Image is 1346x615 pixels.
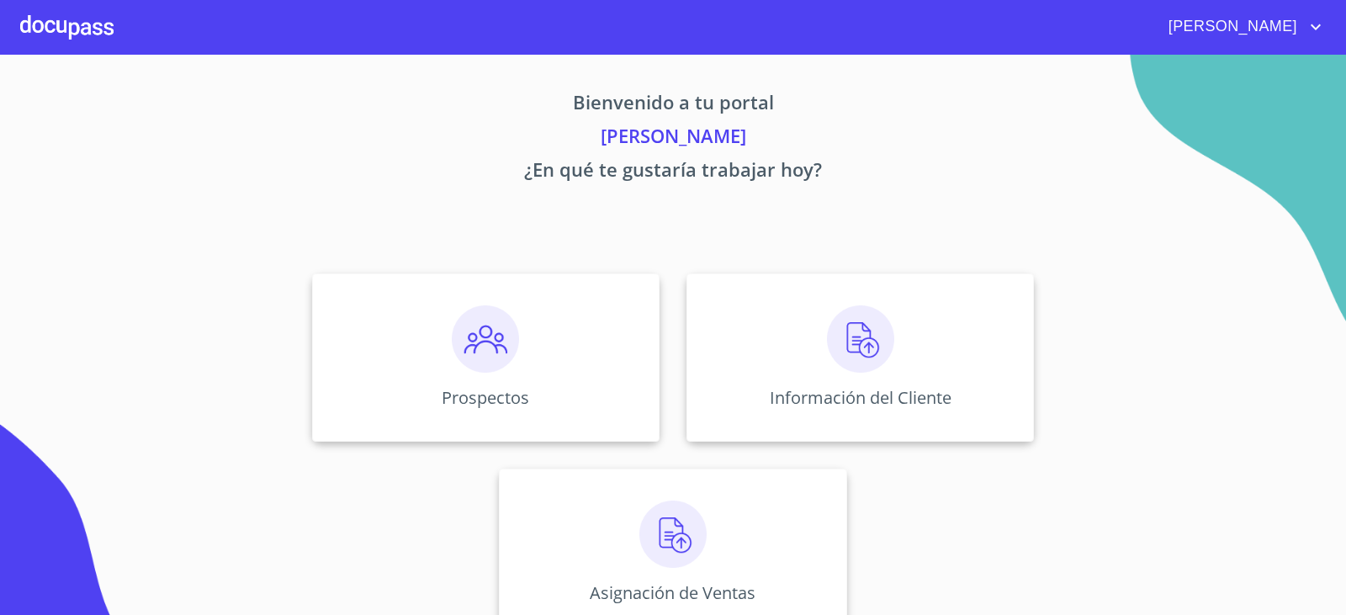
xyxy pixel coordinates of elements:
[155,88,1191,122] p: Bienvenido a tu portal
[639,501,707,568] img: carga.png
[590,581,755,604] p: Asignación de Ventas
[770,386,951,409] p: Información del Cliente
[1156,13,1306,40] span: [PERSON_NAME]
[827,305,894,373] img: carga.png
[155,156,1191,189] p: ¿En qué te gustaría trabajar hoy?
[1156,13,1326,40] button: account of current user
[452,305,519,373] img: prospectos.png
[442,386,529,409] p: Prospectos
[155,122,1191,156] p: [PERSON_NAME]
